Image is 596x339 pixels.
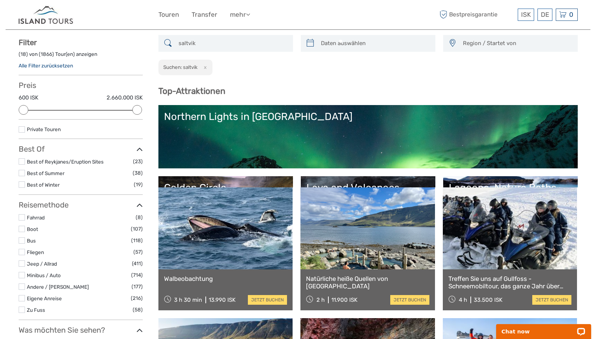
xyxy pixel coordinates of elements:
[133,305,143,314] span: (58)
[438,9,516,21] span: Bestpreisgarantie
[460,37,574,50] button: Region / Startet von
[532,295,571,305] a: jetzt buchen
[19,94,38,102] label: 600 ISK
[134,180,143,189] span: (19)
[132,259,143,268] span: (411)
[131,271,143,279] span: (714)
[318,37,432,50] input: Daten auswählen
[19,63,73,69] a: Alle Filter zurücksetzen
[176,37,289,50] input: SUCHEN
[27,261,57,267] a: Jeep / Allrad
[19,51,143,62] div: ( ) von ( ) Tour(en) anzeigen
[27,215,45,221] a: Fahrrad
[27,272,61,278] a: Minibus / Auto
[133,248,143,256] span: (57)
[164,275,287,282] a: Walbeobachtung
[131,294,143,302] span: (216)
[19,200,143,209] h3: Reisemethode
[19,145,143,153] h3: Best Of
[164,182,287,194] div: Golden Circle
[248,295,287,305] a: jetzt buchen
[27,182,60,188] a: Best of Winter
[107,94,143,102] label: 2.660.000 ISK
[27,295,62,301] a: Eigene Anreise
[133,157,143,166] span: (23)
[306,182,430,234] a: Lava and Volcanoes
[192,9,217,20] a: Transfer
[27,249,44,255] a: Fliegen
[568,11,574,18] span: 0
[27,238,36,244] a: Bus
[209,297,236,303] div: 13.990 ISK
[163,64,198,70] h2: Suchen: saltvik
[474,297,502,303] div: 33.500 ISK
[390,295,429,305] a: jetzt buchen
[158,9,179,20] a: Touren
[164,182,287,234] a: Golden Circle
[449,182,572,234] a: Lagoons, Nature Baths and Spas
[136,213,143,222] span: (8)
[131,225,143,233] span: (107)
[133,169,143,177] span: (38)
[27,284,89,290] a: Andere / [PERSON_NAME]
[19,6,74,24] img: Iceland ProTravel
[316,297,325,303] span: 2 h
[27,307,45,313] a: Zu Fuss
[27,170,64,176] a: Best of Summer
[199,63,209,71] button: x
[131,236,143,245] span: (118)
[21,51,26,58] label: 18
[19,81,143,90] h3: Preis
[306,182,430,194] div: Lava and Volcanoes
[491,316,596,339] iframe: LiveChat chat widget
[331,297,357,303] div: 11.900 ISK
[306,275,429,290] a: Natürliche heiße Quellen von [GEOGRAPHIC_DATA]
[41,51,52,58] label: 1866
[19,326,143,335] h3: Was möchten Sie sehen?
[132,282,143,291] span: (177)
[158,86,226,96] b: Top-Attraktionen
[459,297,467,303] span: 4 h
[449,182,572,206] div: Lagoons, Nature Baths and Spas
[164,111,572,123] div: Northern Lights in [GEOGRAPHIC_DATA]
[521,11,531,18] span: ISK
[174,297,202,303] span: 3 h 30 min
[27,159,104,165] a: Best of Reykjanes/Eruption Sites
[448,275,572,290] a: Treffen Sie uns auf Gullfoss - Schneemobiltour, das ganze Jahr über verfügbar
[230,9,250,20] a: mehr
[164,111,572,163] a: Northern Lights in [GEOGRAPHIC_DATA]
[27,226,38,232] a: Boot
[19,38,37,47] strong: Filter
[537,9,552,21] div: DE
[27,126,61,132] a: Private Touren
